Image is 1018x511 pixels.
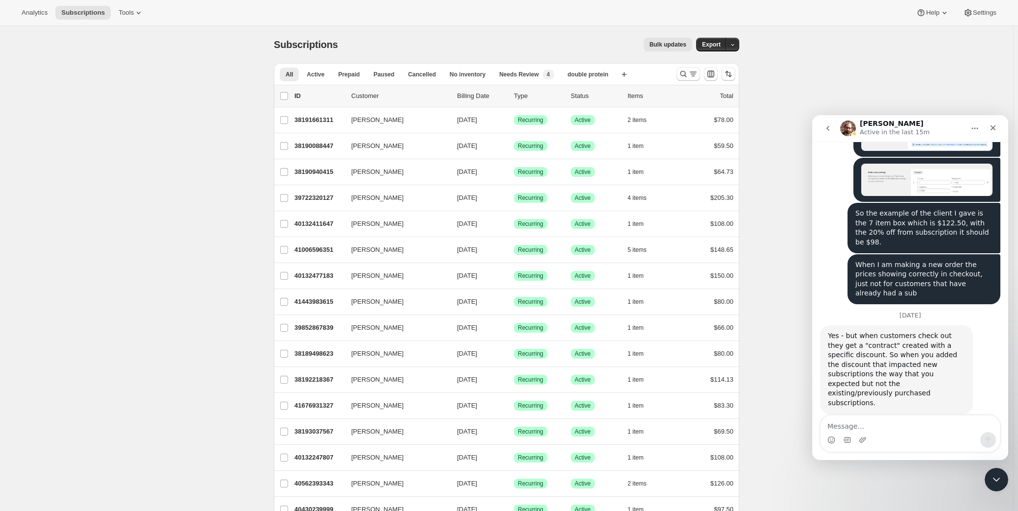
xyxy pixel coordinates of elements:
[518,246,543,254] span: Recurring
[575,376,591,384] span: Active
[294,451,733,464] div: 40132247807[PERSON_NAME][DATE]SuccessRecurringSuccessActive1 item$108.00
[616,68,632,81] button: Create new view
[294,217,733,231] div: 40132411647[PERSON_NAME][DATE]SuccessRecurringSuccessActive1 item$108.00
[710,272,733,279] span: $150.00
[294,375,343,385] p: 38192218367
[910,6,955,20] button: Help
[518,402,543,410] span: Recurring
[710,376,733,383] span: $114.13
[518,168,543,176] span: Recurring
[294,425,733,438] div: 38193037567[PERSON_NAME][DATE]SuccessRecurringSuccessActive1 item$69.50
[518,298,543,306] span: Recurring
[714,324,733,331] span: $66.00
[628,347,654,361] button: 1 item
[628,321,654,335] button: 1 item
[575,272,591,280] span: Active
[628,220,644,228] span: 1 item
[457,376,477,383] span: [DATE]
[628,454,644,462] span: 1 item
[628,298,644,306] span: 1 item
[294,479,343,488] p: 40562393343
[345,164,443,180] button: [PERSON_NAME]
[294,167,343,177] p: 38190940415
[714,116,733,123] span: $78.00
[575,220,591,228] span: Active
[274,39,338,50] span: Subscriptions
[351,453,404,462] span: [PERSON_NAME]
[294,245,343,255] p: 41006596351
[294,297,343,307] p: 41443983615
[294,141,343,151] p: 38190088447
[307,71,324,78] span: Active
[457,324,477,331] span: [DATE]
[628,142,644,150] span: 1 item
[351,323,404,333] span: [PERSON_NAME]
[628,217,654,231] button: 1 item
[710,480,733,487] span: $126.00
[351,115,404,125] span: [PERSON_NAME]
[351,401,404,411] span: [PERSON_NAME]
[628,243,657,257] button: 5 items
[351,167,404,177] span: [PERSON_NAME]
[345,294,443,310] button: [PERSON_NAME]
[710,194,733,201] span: $205.30
[345,242,443,258] button: [PERSON_NAME]
[628,116,647,124] span: 2 items
[926,9,939,17] span: Help
[628,295,654,309] button: 1 item
[628,477,657,490] button: 2 items
[710,220,733,227] span: $108.00
[628,113,657,127] button: 2 items
[457,246,477,253] span: [DATE]
[294,193,343,203] p: 39722320127
[294,269,733,283] div: 40132477183[PERSON_NAME][DATE]SuccessRecurringSuccessActive1 item$150.00
[628,373,654,387] button: 1 item
[628,168,644,176] span: 1 item
[696,38,727,51] button: Export
[373,71,394,78] span: Paused
[345,190,443,206] button: [PERSON_NAME]
[345,268,443,284] button: [PERSON_NAME]
[345,398,443,414] button: [PERSON_NAME]
[119,9,134,17] span: Tools
[294,91,733,101] div: IDCustomerBilling DateTypeStatusItemsTotal
[457,272,477,279] span: [DATE]
[22,9,48,17] span: Analytics
[514,91,563,101] div: Type
[628,399,654,413] button: 1 item
[710,246,733,253] span: $148.65
[294,373,733,387] div: 38192218367[PERSON_NAME][DATE]SuccessRecurringSuccessActive1 item$114.13
[720,91,733,101] p: Total
[294,399,733,413] div: 41676931327[PERSON_NAME][DATE]SuccessRecurringSuccessActive1 item$83.30
[294,91,343,101] p: ID
[457,480,477,487] span: [DATE]
[973,9,996,17] span: Settings
[628,480,647,487] span: 2 items
[518,142,543,150] span: Recurring
[408,71,436,78] span: Cancelled
[575,324,591,332] span: Active
[294,139,733,153] div: 38190088447[PERSON_NAME][DATE]SuccessRecurringSuccessActive1 item$59.50
[450,71,485,78] span: No inventory
[628,376,644,384] span: 1 item
[351,245,404,255] span: [PERSON_NAME]
[628,194,647,202] span: 4 items
[294,115,343,125] p: 38191661311
[345,320,443,336] button: [PERSON_NAME]
[704,67,718,81] button: Customize table column order and visibility
[650,41,686,49] span: Bulk updates
[714,428,733,435] span: $69.50
[351,141,404,151] span: [PERSON_NAME]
